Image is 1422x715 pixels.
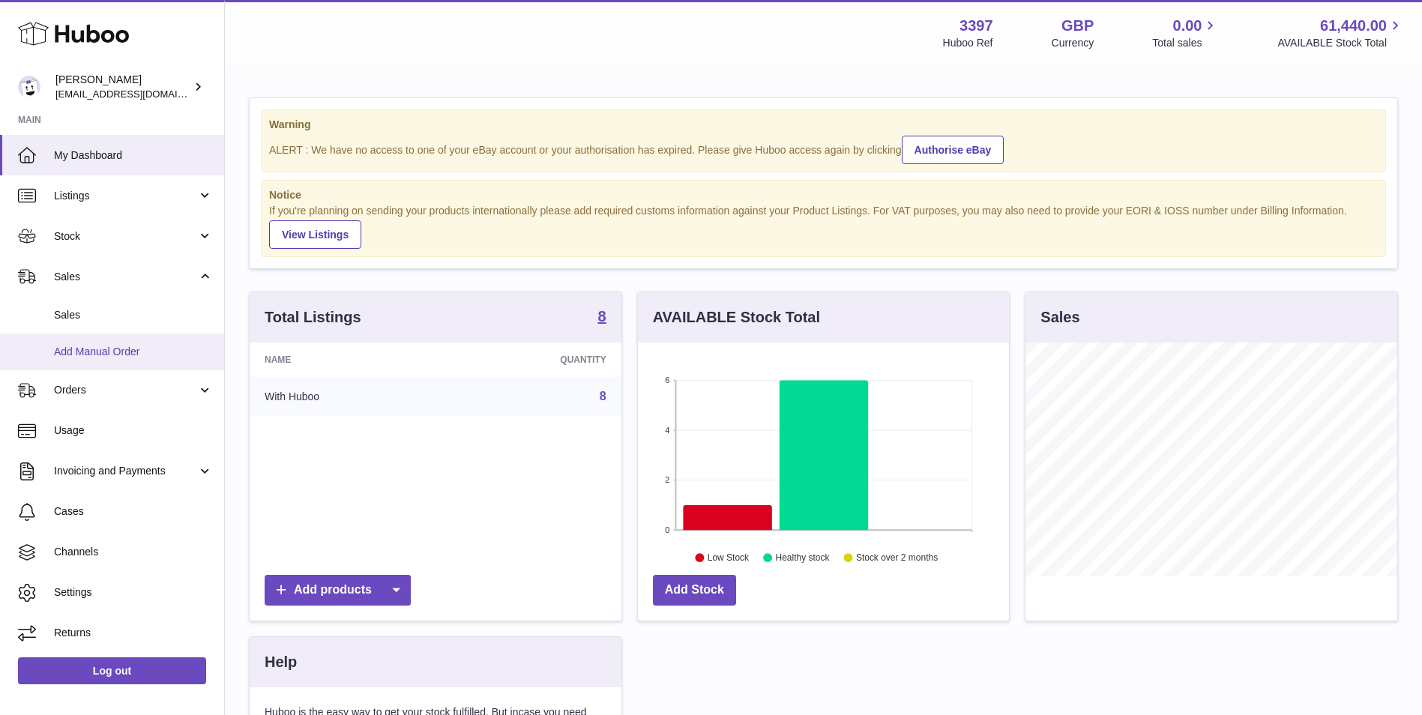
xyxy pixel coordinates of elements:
strong: GBP [1061,16,1094,36]
span: [EMAIL_ADDRESS][DOMAIN_NAME] [55,88,220,100]
span: AVAILABLE Stock Total [1277,36,1404,50]
td: With Huboo [250,377,445,416]
strong: 3397 [959,16,993,36]
span: Add Manual Order [54,345,213,359]
text: 2 [665,476,669,485]
h3: AVAILABLE Stock Total [653,307,820,328]
div: Huboo Ref [943,36,993,50]
div: If you're planning on sending your products internationally please add required customs informati... [269,204,1378,249]
div: Currency [1052,36,1094,50]
div: [PERSON_NAME] [55,73,190,101]
span: Total sales [1152,36,1219,50]
a: Add Stock [653,575,736,606]
text: 6 [665,375,669,384]
text: 0 [665,525,669,534]
span: Cases [54,504,213,519]
text: 4 [665,426,669,435]
span: Listings [54,189,197,203]
a: 8 [600,390,606,402]
a: View Listings [269,220,361,249]
div: ALERT : We have no access to one of your eBay account or your authorisation has expired. Please g... [269,133,1378,164]
text: Healthy stock [775,553,830,564]
span: Stock [54,229,197,244]
span: Channels [54,545,213,559]
span: 61,440.00 [1320,16,1387,36]
th: Name [250,343,445,377]
h3: Sales [1040,307,1079,328]
text: Low Stock [708,553,750,564]
a: Authorise eBay [902,136,1004,164]
a: 61,440.00 AVAILABLE Stock Total [1277,16,1404,50]
h3: Help [265,652,297,672]
img: sales@canchema.com [18,76,40,98]
th: Quantity [445,343,621,377]
span: Settings [54,585,213,600]
strong: Warning [269,118,1378,132]
a: 8 [598,309,606,327]
span: Usage [54,423,213,438]
strong: 8 [598,309,606,324]
span: Orders [54,383,197,397]
h3: Total Listings [265,307,361,328]
span: Sales [54,308,213,322]
a: Add products [265,575,411,606]
a: Log out [18,657,206,684]
text: Stock over 2 months [856,553,938,564]
span: My Dashboard [54,148,213,163]
strong: Notice [269,188,1378,202]
span: 0.00 [1173,16,1202,36]
span: Returns [54,626,213,640]
a: 0.00 Total sales [1152,16,1219,50]
span: Invoicing and Payments [54,464,197,478]
span: Sales [54,270,197,284]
